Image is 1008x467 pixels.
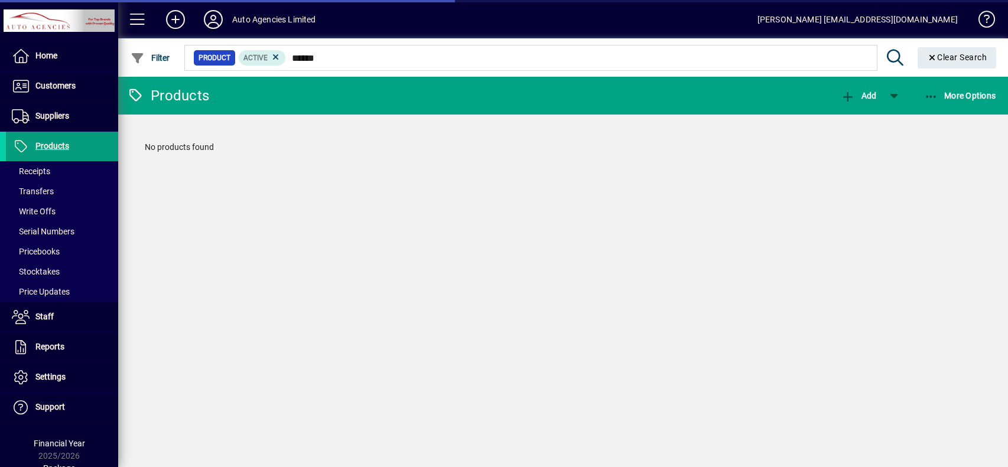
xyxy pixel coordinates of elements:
[12,187,54,196] span: Transfers
[6,282,118,302] a: Price Updates
[243,54,268,62] span: Active
[12,287,70,296] span: Price Updates
[6,262,118,282] a: Stocktakes
[128,47,173,68] button: Filter
[6,241,118,262] a: Pricebooks
[199,52,230,64] span: Product
[6,302,118,332] a: Staff
[131,53,170,63] span: Filter
[35,111,69,120] span: Suppliers
[6,41,118,71] a: Home
[6,161,118,181] a: Receipts
[232,10,316,29] div: Auto Agencies Limited
[35,81,76,90] span: Customers
[6,71,118,101] a: Customers
[35,342,64,351] span: Reports
[6,201,118,221] a: Write Offs
[6,221,118,241] a: Serial Numbers
[838,85,879,106] button: Add
[6,102,118,131] a: Suppliers
[841,91,876,100] span: Add
[12,247,60,256] span: Pricebooks
[6,393,118,422] a: Support
[12,227,74,236] span: Serial Numbers
[924,91,996,100] span: More Options
[34,439,85,448] span: Financial Year
[35,141,69,151] span: Products
[12,166,50,176] span: Receipts
[918,47,997,68] button: Clear
[35,312,54,321] span: Staff
[12,207,56,216] span: Write Offs
[921,85,999,106] button: More Options
[239,50,286,66] mat-chip: Activation Status: Active
[133,129,993,165] div: No products found
[35,372,66,381] span: Settings
[157,9,194,30] button: Add
[927,53,987,62] span: Clear Search
[194,9,232,30] button: Profile
[6,363,118,392] a: Settings
[12,267,60,276] span: Stocktakes
[970,2,993,41] a: Knowledge Base
[35,402,65,412] span: Support
[6,181,118,201] a: Transfers
[127,86,209,105] div: Products
[35,51,57,60] span: Home
[6,332,118,362] a: Reports
[757,10,958,29] div: [PERSON_NAME] [EMAIL_ADDRESS][DOMAIN_NAME]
